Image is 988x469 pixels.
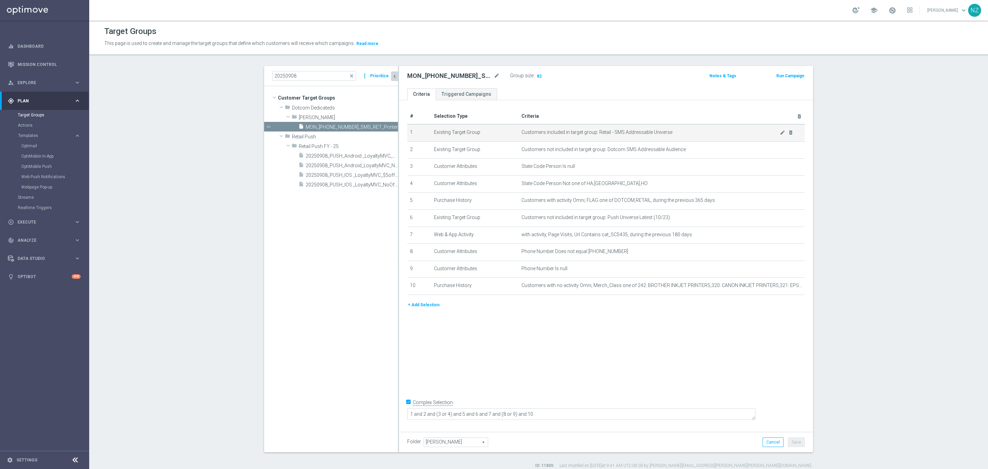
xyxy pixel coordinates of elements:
a: Target Groups [18,112,71,118]
td: Existing Target Group [431,209,519,227]
button: Data Studio keyboard_arrow_right [8,256,81,261]
td: Purchase History [431,193,519,210]
i: chevron_left [391,73,398,80]
a: OptiMobile Push [21,164,71,169]
div: Templates [18,130,89,192]
span: State Code Person Is null [521,163,575,169]
a: OptiMobile In-App [21,153,71,159]
td: Customer Attributes [431,159,519,176]
span: Retail Push FY - 25 [299,144,398,149]
button: Mission Control [8,62,81,67]
i: insert_drive_file [298,181,304,189]
span: Templates [18,134,67,138]
button: Prioritize [369,71,390,81]
div: Explore [8,80,74,86]
td: Existing Target Group [431,141,519,159]
span: Analyze [17,238,74,242]
td: Customer Attributes [431,175,519,193]
div: +10 [72,274,81,279]
td: Customer Attributes [431,261,519,278]
td: 2 [407,141,431,159]
a: Triggered Campaigns [436,88,497,100]
button: Save [788,437,805,447]
button: equalizer Dashboard [8,44,81,49]
div: Analyze [8,237,74,243]
div: Target Groups [18,110,89,120]
span: State Code Person Not one of HA,[GEOGRAPHIC_DATA],HO [521,181,648,186]
td: Purchase History [431,278,519,295]
div: Templates [18,134,74,138]
i: lightbulb [8,274,14,280]
a: Settings [16,458,37,462]
i: mode_edit [494,72,500,80]
button: Cancel [763,437,784,447]
span: Retail Push [292,134,398,140]
div: play_circle_outline Execute keyboard_arrow_right [8,219,81,225]
span: Dotcom Dedicateds [292,105,398,111]
button: lightbulb Optibot +10 [8,274,81,279]
a: Optimail [21,143,71,149]
div: Optibot [8,267,81,286]
button: Notes & Tags [709,72,737,80]
div: Templates keyboard_arrow_right [18,133,81,138]
i: delete_forever [788,130,793,135]
span: Criteria [521,113,539,119]
button: + Add Selection [407,301,440,309]
button: chevron_left [391,71,398,81]
h1: Target Groups [104,26,156,36]
input: Quick find group or folder [272,71,356,81]
td: 5 [407,193,431,210]
div: Plan [8,98,74,104]
div: Optimail [21,141,89,151]
a: Criteria [407,88,436,100]
div: OptiMobile In-App [21,151,89,161]
div: Web Push Notifications [21,172,89,182]
div: Data Studio [8,255,74,262]
i: folder [285,104,290,112]
i: gps_fixed [8,98,14,104]
span: Customers with activity Omni, FLAG one of DOTCOM,RETAIL, during the previous 365 days [521,197,715,203]
span: This page is used to create and manage the target groups that define which customers will receive... [104,41,355,46]
label: ID: 11800 [535,463,553,469]
span: Customers with no activity Omni, Merch_Class one of 242: BROTHER INKJET PRINTERS,320: CANON INKJE... [521,283,802,288]
i: equalizer [8,43,14,49]
a: Mission Control [17,55,81,73]
td: 4 [407,175,431,193]
div: Execute [8,219,74,225]
i: person_search [8,80,14,86]
i: play_circle_outline [8,219,14,225]
div: Realtime Triggers [18,203,89,213]
i: insert_drive_file [298,172,304,180]
a: Web Push Notifications [21,174,71,180]
span: Execute [17,220,74,224]
a: Streams [18,195,71,200]
label: Folder [407,439,421,445]
i: keyboard_arrow_right [74,219,81,225]
a: Optibot [17,267,72,286]
div: Mission Control [8,55,81,73]
label: Last modified on [DATE] at 9:41 AM UTC-04:00 by [PERSON_NAME][EMAIL_ADDRESS][PERSON_NAME][PERSON_... [560,463,811,469]
th: Selection Type [431,108,519,124]
button: Read more [356,40,379,47]
i: keyboard_arrow_right [74,133,81,139]
i: keyboard_arrow_right [74,79,81,86]
i: track_changes [8,237,14,243]
th: # [407,108,431,124]
i: folder [292,114,297,122]
span: keyboard_arrow_down [960,7,967,14]
a: Dashboard [17,37,81,55]
td: 6 [407,209,431,227]
span: Phone Number Does not equal [PHONE_NUMBER] [521,249,628,254]
span: close [349,73,354,79]
div: gps_fixed Plan keyboard_arrow_right [8,98,81,104]
td: 3 [407,159,431,176]
button: track_changes Analyze keyboard_arrow_right [8,238,81,243]
td: 7 [407,227,431,244]
label: Complex Selection [413,399,453,406]
div: OptiMobile Push [21,161,89,172]
td: Customer Attributes [431,244,519,261]
td: 9 [407,261,431,278]
i: keyboard_arrow_right [74,98,81,104]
